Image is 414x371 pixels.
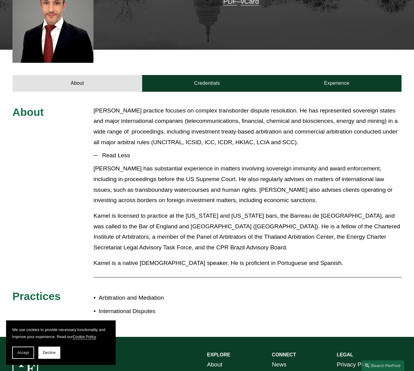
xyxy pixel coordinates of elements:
[272,352,296,357] strong: CONNECT
[362,360,404,371] a: Search this site
[337,352,353,357] strong: LEGAL
[207,359,222,370] a: About
[12,326,110,341] p: We use cookies to provide necessary functionality and improve your experience. Read our .
[38,347,60,359] button: Decline
[207,352,230,357] strong: EXPLORE
[17,351,29,355] span: Accept
[93,258,402,269] p: Kamel is a native [DEMOGRAPHIC_DATA] speaker. He is proficient in Portuguese and Spanish.
[43,351,56,355] span: Decline
[98,152,402,159] span: Read Less
[337,359,373,370] a: Privacy Policy
[93,105,402,148] p: [PERSON_NAME] practice focuses on complex transborder dispute resolution. He has represented sove...
[93,163,402,273] div: Read Less
[99,293,207,303] p: Arbitration and Mediation
[272,359,286,370] a: News
[6,320,116,365] section: Cookie banner
[272,75,402,92] a: Experience
[93,148,402,163] button: Read Less
[93,211,402,253] p: Kamel is licensed to practice at the [US_STATE] and [US_STATE] bars, the Barreau de [GEOGRAPHIC_D...
[99,306,207,317] p: International Disputes
[12,290,61,302] span: Practices
[12,347,34,359] button: Accept
[12,75,142,92] a: About
[93,163,402,206] p: [PERSON_NAME] has substantial experience in matters involving sovereign immunity and award enforc...
[73,334,96,339] a: Cookie Policy
[12,106,44,118] span: About
[142,75,272,92] a: Credentials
